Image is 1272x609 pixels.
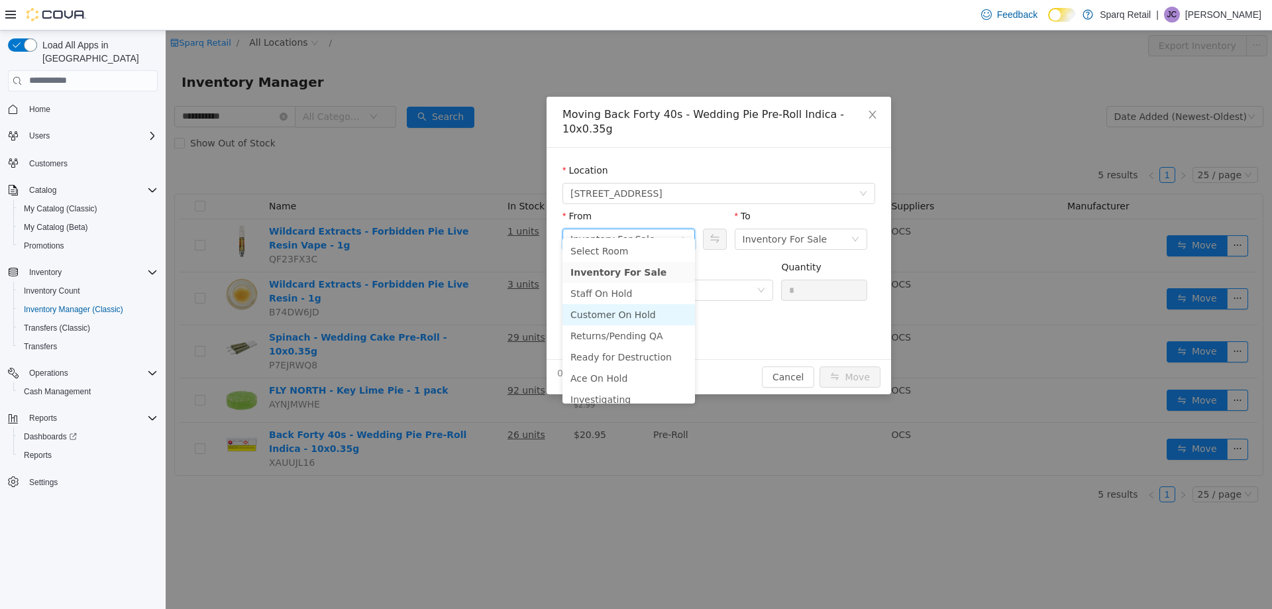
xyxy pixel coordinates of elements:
button: Users [3,127,163,145]
a: Home [24,101,56,117]
span: Inventory [29,267,62,278]
a: Reports [19,447,57,463]
a: My Catalog (Beta) [19,219,93,235]
a: Promotions [19,238,70,254]
span: Cash Management [24,386,91,397]
button: Catalog [24,182,62,198]
span: Catalog [24,182,158,198]
button: Reports [13,446,163,465]
span: Load All Apps in [GEOGRAPHIC_DATA] [37,38,158,65]
p: | [1156,7,1159,23]
a: Inventory Count [19,283,85,299]
span: Reports [24,450,52,461]
a: Transfers (Classic) [19,320,95,336]
button: Catalog [3,181,163,199]
button: Settings [3,472,163,492]
span: Inventory Manager (Classic) [24,304,123,315]
button: Transfers [13,337,163,356]
span: Reports [29,413,57,423]
li: Select Room [397,210,529,231]
button: Inventory [24,264,67,280]
i: icon: down [686,205,694,214]
span: Dark Mode [1048,22,1049,23]
button: Swap [537,198,560,219]
button: Cash Management [13,382,163,401]
span: Reports [24,410,158,426]
a: Inventory Manager (Classic) [19,302,129,317]
button: Reports [24,410,62,426]
button: icon: swapMove [654,336,715,357]
div: Inventory For Sale [577,199,662,219]
span: Settings [24,474,158,490]
li: Returns/Pending QA [397,295,529,316]
button: Reports [3,409,163,427]
span: Catalog [29,185,56,195]
span: Inventory Count [24,286,80,296]
span: Users [24,128,158,144]
button: Inventory Count [13,282,163,300]
span: Inventory Count [19,283,158,299]
li: Investigating [397,359,529,380]
div: Moving Back Forty 40s - Wedding Pie Pre-Roll Indica - 10x0.35g [397,77,710,106]
span: Settings [29,477,58,488]
button: Operations [24,365,74,381]
label: From [397,180,426,191]
img: Cova [26,8,86,21]
a: Dashboards [19,429,82,445]
input: Quantity [616,250,701,270]
button: Transfers (Classic) [13,319,163,337]
span: Promotions [19,238,158,254]
span: Cash Management [19,384,158,400]
button: Close [688,66,725,103]
nav: Complex example [8,94,158,526]
label: Quantity [615,231,656,242]
li: Inventory For Sale [397,231,529,252]
span: Customers [24,154,158,171]
span: My Catalog (Beta) [19,219,158,235]
label: To [569,180,585,191]
li: Customer On Hold [397,274,529,295]
span: My Catalog (Classic) [24,203,97,214]
div: Jordan Cooper [1164,7,1180,23]
div: Inventory For Sale [405,199,490,219]
i: icon: down [513,205,521,214]
button: My Catalog (Classic) [13,199,163,218]
a: Dashboards [13,427,163,446]
button: Promotions [13,237,163,255]
button: Customers [3,153,163,172]
span: My Catalog (Beta) [24,222,88,233]
a: My Catalog (Classic) [19,201,103,217]
span: Home [24,101,158,117]
button: Users [24,128,55,144]
span: Transfers [24,341,57,352]
span: Operations [29,368,68,378]
li: Ace On Hold [397,337,529,359]
a: Feedback [976,1,1043,28]
span: Dashboards [24,431,77,442]
p: Sparq Retail [1100,7,1151,23]
label: Location [397,135,443,145]
a: Cash Management [19,384,96,400]
input: Dark Mode [1048,8,1076,22]
button: Inventory [3,263,163,282]
i: icon: close [702,79,712,89]
span: 24-809 Chemong Rd. [405,153,497,173]
span: Reports [19,447,158,463]
span: My Catalog (Classic) [19,201,158,217]
span: Transfers (Classic) [19,320,158,336]
a: Settings [24,474,63,490]
a: Transfers [19,339,62,355]
span: Inventory [24,264,158,280]
button: Cancel [596,336,649,357]
span: Users [29,131,50,141]
button: Operations [3,364,163,382]
p: [PERSON_NAME] [1185,7,1261,23]
span: Operations [24,365,158,381]
span: Feedback [997,8,1037,21]
span: Customers [29,158,68,169]
li: Staff On Hold [397,252,529,274]
button: Home [3,99,163,119]
li: Ready for Destruction [397,316,529,337]
a: Customers [24,156,73,172]
button: Inventory Manager (Classic) [13,300,163,319]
